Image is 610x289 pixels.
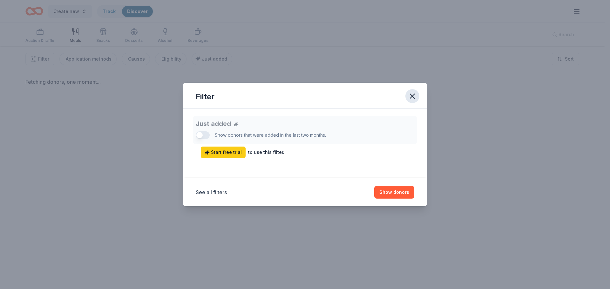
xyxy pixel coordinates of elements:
[248,148,284,156] div: to use this filter.
[196,188,227,196] button: See all filters
[201,147,246,158] a: Start free trial
[196,92,214,102] div: Filter
[374,186,414,199] button: Show donors
[205,148,242,156] span: Start free trial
